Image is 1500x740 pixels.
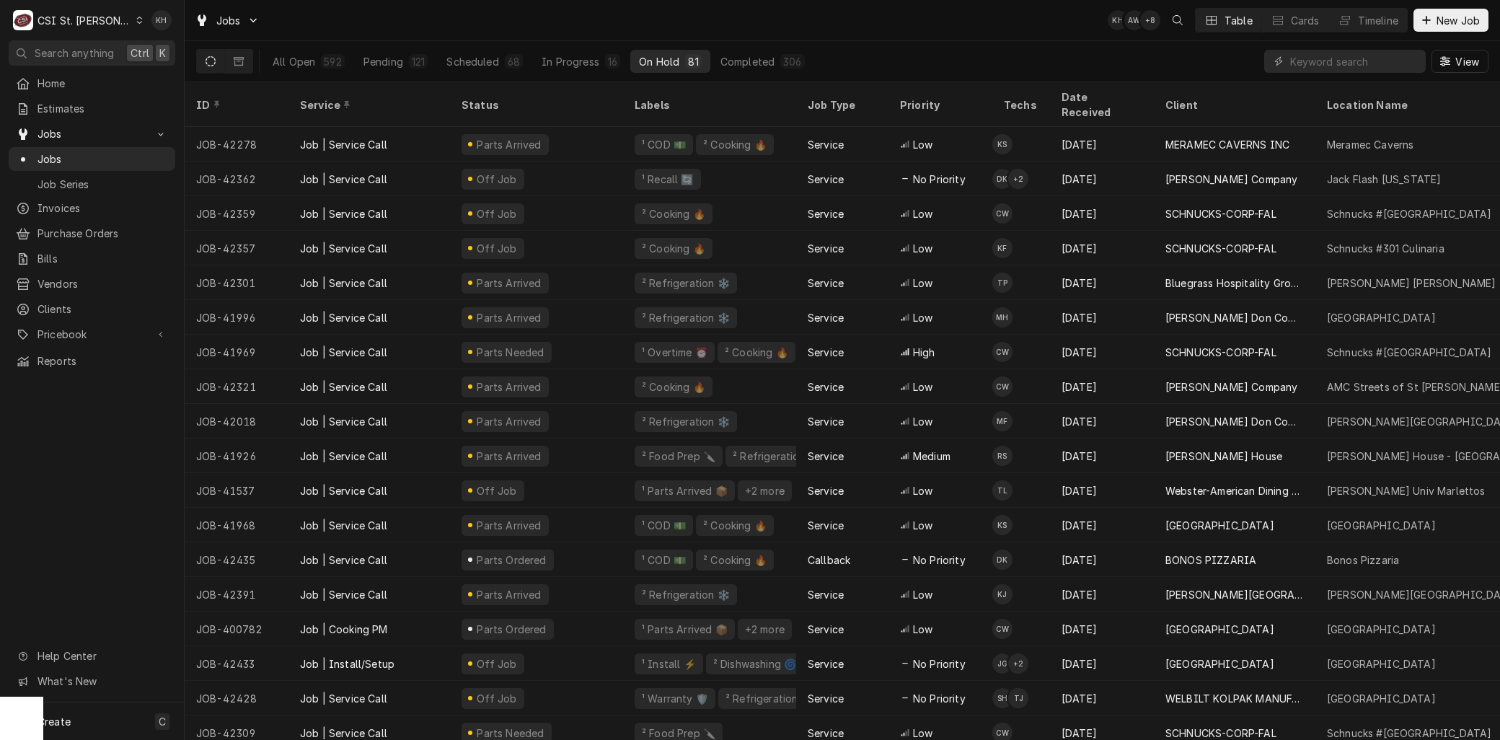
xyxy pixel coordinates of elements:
[1165,449,1282,464] div: [PERSON_NAME] House
[475,276,543,291] div: Parts Arrived
[913,622,932,637] span: Low
[13,10,33,30] div: CSI St. Louis's Avatar
[185,681,288,715] div: JOB-42428
[992,342,1012,362] div: Chuck Wamboldt's Avatar
[185,404,288,439] div: JOB-42018
[1358,13,1398,28] div: Timeline
[475,518,543,533] div: Parts Arrived
[992,619,1012,639] div: Courtney Wiliford's Avatar
[131,45,149,61] span: Ctrl
[475,622,548,637] div: Parts Ordered
[640,345,709,360] div: ¹ Overtime ⏰
[1452,54,1482,69] span: View
[37,674,167,689] span: What's New
[475,587,543,602] div: Parts Arrived
[640,241,707,256] div: ² Cooking 🔥
[640,172,695,187] div: ¹ Recall 🔄
[1050,369,1154,404] div: [DATE]
[712,656,798,671] div: ² Dishwashing 🌀
[1165,518,1274,533] div: [GEOGRAPHIC_DATA]
[808,137,844,152] div: Service
[1225,13,1253,28] div: Table
[992,446,1012,466] div: Ryan Smith's Avatar
[640,483,729,498] div: ¹ Parts Arrived 📦
[1165,379,1297,395] div: [PERSON_NAME] Company
[1327,276,1496,291] div: [PERSON_NAME] [PERSON_NAME]
[992,169,1012,189] div: DK
[808,172,844,187] div: Service
[37,648,167,664] span: Help Center
[1327,518,1436,533] div: [GEOGRAPHIC_DATA]
[1008,169,1028,189] div: + 2
[992,653,1012,674] div: Jeff George's Avatar
[9,322,175,346] a: Go to Pricebook
[731,449,822,464] div: ² Refrigeration ❄️
[1327,172,1441,187] div: Jack Flash [US_STATE]
[992,169,1012,189] div: Drew Koonce's Avatar
[808,449,844,464] div: Service
[300,137,387,152] div: Job | Service Call
[1290,50,1419,73] input: Keyword search
[1050,127,1154,162] div: [DATE]
[1165,691,1304,706] div: WELBILT KOLPAK MANUFACTURING
[1008,688,1028,708] div: TJ
[640,414,731,429] div: ² Refrigeration ❄️
[808,483,844,498] div: Service
[1050,404,1154,439] div: [DATE]
[300,345,387,360] div: Job | Service Call
[1124,10,1144,30] div: Alexandria Wilp's Avatar
[992,515,1012,535] div: Kyle Smith's Avatar
[1165,206,1276,221] div: SCHNUCKS-CORP-FAL
[640,552,687,568] div: ¹ COD 💵
[37,177,168,192] span: Job Series
[1327,622,1436,637] div: [GEOGRAPHIC_DATA]
[808,345,844,360] div: Service
[992,480,1012,501] div: Tom Lembke's Avatar
[1291,13,1320,28] div: Cards
[475,449,543,464] div: Parts Arrived
[475,241,519,256] div: Off Job
[1327,656,1436,671] div: [GEOGRAPHIC_DATA]
[185,231,288,265] div: JOB-42357
[1108,10,1128,30] div: KH
[185,162,288,196] div: JOB-42362
[640,656,697,671] div: ¹ Install ⚡️
[1165,310,1304,325] div: [PERSON_NAME] Don Company
[475,379,543,395] div: Parts Arrived
[808,206,844,221] div: Service
[300,656,394,671] div: Job | Install/Setup
[808,379,844,395] div: Service
[913,379,932,395] span: Low
[640,310,731,325] div: ² Refrigeration ❄️
[9,172,175,196] a: Job Series
[37,715,71,728] span: Create
[1165,483,1304,498] div: Webster-American Dining Creations
[640,449,717,464] div: ² Food Prep 🔪
[992,653,1012,674] div: JG
[1050,231,1154,265] div: [DATE]
[992,584,1012,604] div: KJ
[185,265,288,300] div: JOB-42301
[1165,552,1256,568] div: BONOS PIZZARIA
[300,483,387,498] div: Job | Service Call
[185,369,288,404] div: JOB-42321
[189,9,265,32] a: Go to Jobs
[1165,241,1276,256] div: SCHNUCKS-CORP-FAL
[992,688,1012,708] div: Steve Heppermann's Avatar
[1327,345,1491,360] div: Schnucks #[GEOGRAPHIC_DATA]
[475,345,546,360] div: Parts Needed
[992,584,1012,604] div: Kevin Jordan's Avatar
[475,137,543,152] div: Parts Arrived
[35,45,114,61] span: Search anything
[151,10,172,30] div: Kyley Hunnicutt's Avatar
[702,137,768,152] div: ² Cooking 🔥
[808,656,844,671] div: Service
[608,54,617,69] div: 16
[196,97,274,113] div: ID
[913,241,932,256] span: Low
[992,134,1012,154] div: Kyle Smith's Avatar
[185,300,288,335] div: JOB-41996
[9,196,175,220] a: Invoices
[300,552,387,568] div: Job | Service Call
[300,241,387,256] div: Job | Service Call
